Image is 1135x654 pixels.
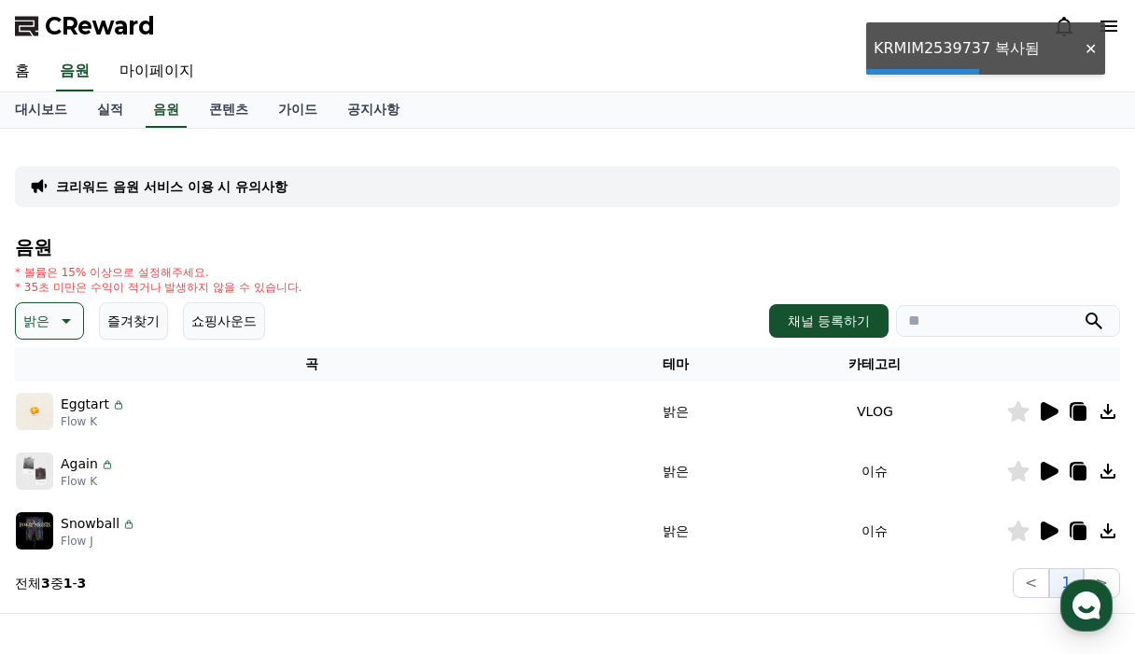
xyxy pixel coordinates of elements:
[146,92,187,128] a: 음원
[608,382,743,441] td: 밝은
[82,92,138,128] a: 실적
[608,441,743,501] td: 밝은
[171,528,193,543] span: 대화
[1084,568,1120,598] button: >
[61,534,136,549] p: Flow J
[23,308,49,334] p: 밝은
[15,11,155,41] a: CReward
[41,576,50,591] strong: 3
[45,11,155,41] span: CReward
[6,499,123,546] a: 홈
[744,347,1006,382] th: 카테고리
[288,527,311,542] span: 설정
[744,441,1006,501] td: 이슈
[744,501,1006,561] td: 이슈
[56,177,287,196] a: 크리워드 음원 서비스 이용 시 유의사항
[99,302,168,340] button: 즐겨찾기
[15,265,302,280] p: * 볼륨은 15% 이상으로 설정해주세요.
[77,576,87,591] strong: 3
[744,382,1006,441] td: VLOG
[769,304,889,338] button: 채널 등록하기
[61,474,115,489] p: Flow K
[16,452,53,490] img: music
[15,302,84,340] button: 밝은
[608,347,743,382] th: 테마
[63,576,73,591] strong: 1
[263,92,332,128] a: 가이드
[61,514,119,534] p: Snowball
[332,92,414,128] a: 공지사항
[1013,568,1049,598] button: <
[61,454,98,474] p: Again
[194,92,263,128] a: 콘텐츠
[1049,568,1083,598] button: 1
[241,499,358,546] a: 설정
[56,52,93,91] a: 음원
[105,52,209,91] a: 마이페이지
[61,414,126,429] p: Flow K
[123,499,241,546] a: 대화
[183,302,265,340] button: 쇼핑사운드
[16,512,53,550] img: music
[59,527,70,542] span: 홈
[15,280,302,295] p: * 35초 미만은 수익이 적거나 발생하지 않을 수 있습니다.
[16,393,53,430] img: music
[15,574,86,592] p: 전체 중 -
[61,395,109,414] p: Eggtart
[608,501,743,561] td: 밝은
[15,237,1120,257] h4: 음원
[15,347,608,382] th: 곡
